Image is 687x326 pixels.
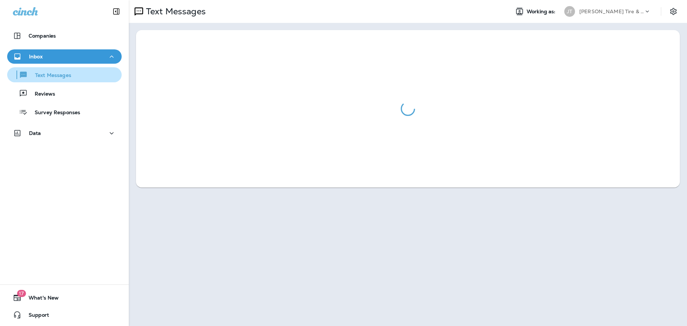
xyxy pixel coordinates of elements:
[29,33,56,39] p: Companies
[17,290,26,297] span: 17
[7,291,122,305] button: 17What's New
[106,4,126,19] button: Collapse Sidebar
[143,6,206,17] p: Text Messages
[667,5,680,18] button: Settings
[7,126,122,140] button: Data
[28,110,80,116] p: Survey Responses
[29,130,41,136] p: Data
[28,91,55,98] p: Reviews
[7,86,122,101] button: Reviews
[29,54,43,59] p: Inbox
[21,295,59,303] span: What's New
[579,9,644,14] p: [PERSON_NAME] Tire & Auto
[28,72,71,79] p: Text Messages
[7,308,122,322] button: Support
[7,29,122,43] button: Companies
[7,67,122,82] button: Text Messages
[527,9,557,15] span: Working as:
[7,49,122,64] button: Inbox
[21,312,49,321] span: Support
[564,6,575,17] div: JT
[7,104,122,120] button: Survey Responses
